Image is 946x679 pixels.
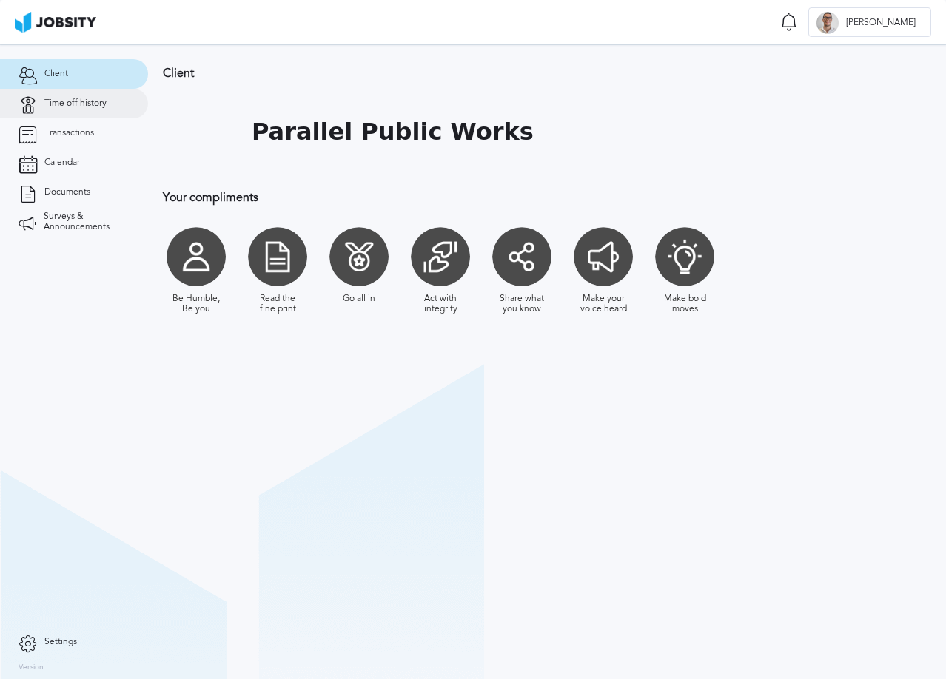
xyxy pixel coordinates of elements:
[496,294,548,314] div: Share what you know
[44,128,94,138] span: Transactions
[163,67,931,80] h3: Client
[343,294,375,304] div: Go all in
[163,191,931,204] h3: Your compliments
[808,7,931,37] button: A[PERSON_NAME]
[170,294,222,314] div: Be Humble, Be you
[839,18,923,28] span: [PERSON_NAME]
[816,12,839,34] div: A
[44,637,77,647] span: Settings
[44,69,68,79] span: Client
[577,294,629,314] div: Make your voice heard
[44,212,130,232] span: Surveys & Announcements
[44,98,107,109] span: Time off history
[659,294,711,314] div: Make bold moves
[44,187,90,197] span: Documents
[415,294,466,314] div: Act with integrity
[44,158,80,168] span: Calendar
[15,12,96,33] img: ab4bad089aa723f57921c736e9817d99.png
[252,294,303,314] div: Read the fine print
[252,118,534,146] h1: Parallel Public Works
[19,663,46,672] label: Version:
